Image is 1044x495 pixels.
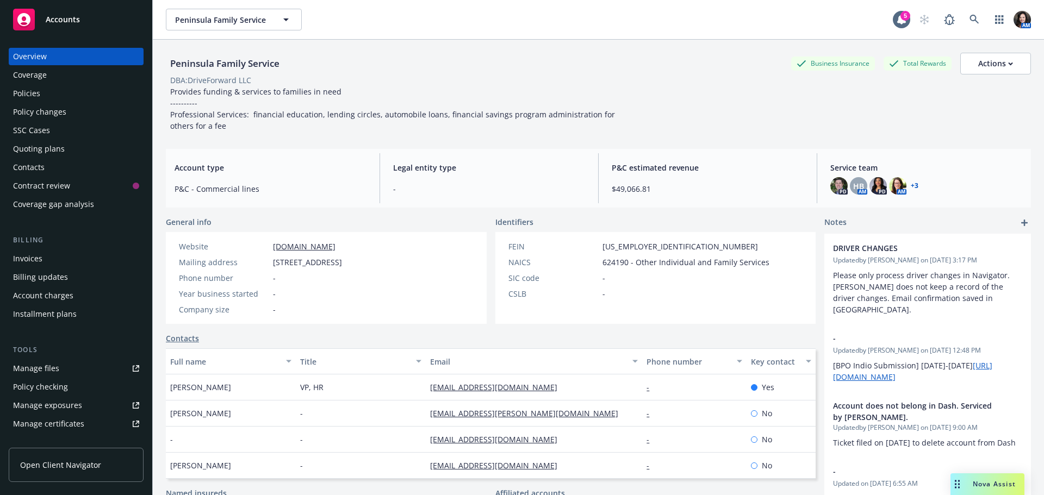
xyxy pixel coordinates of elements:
[13,397,82,414] div: Manage exposures
[13,85,40,102] div: Policies
[647,382,658,392] a: -
[824,234,1031,324] div: DRIVER CHANGESUpdatedby [PERSON_NAME] on [DATE] 3:17 PMPlease only process driver changes in Navi...
[853,180,864,192] span: HB
[166,333,199,344] a: Contacts
[13,287,73,304] div: Account charges
[13,66,47,84] div: Coverage
[430,434,566,444] a: [EMAIL_ADDRESS][DOMAIN_NAME]
[973,479,1016,488] span: Nova Assist
[393,162,585,173] span: Legal entity type
[179,256,269,268] div: Mailing address
[273,288,276,299] span: -
[913,9,935,30] a: Start snowing
[300,434,303,445] span: -
[9,4,144,35] a: Accounts
[179,288,269,299] div: Year business started
[393,183,585,195] span: -
[175,14,269,26] span: Peninsula Family Service
[20,459,101,471] span: Open Client Navigator
[9,360,144,377] a: Manage files
[647,356,730,367] div: Phone number
[13,122,50,139] div: SSC Cases
[9,268,144,286] a: Billing updates
[900,11,910,21] div: 5
[950,473,964,495] div: Drag to move
[833,242,994,254] span: DRIVER CHANGES
[166,216,212,228] span: General info
[300,381,324,393] span: VP, HR
[833,479,1022,488] span: Updated on [DATE] 6:55 AM
[175,162,366,173] span: Account type
[13,268,68,286] div: Billing updates
[13,177,70,195] div: Contract review
[960,53,1031,74] button: Actions
[833,466,994,477] span: -
[175,183,366,195] span: P&C - Commercial lines
[833,346,1022,355] span: Updated by [PERSON_NAME] on [DATE] 12:48 PM
[647,460,658,471] a: -
[170,434,173,445] span: -
[166,57,284,71] div: Peninsula Family Service
[884,57,952,70] div: Total Rewards
[170,408,231,419] span: [PERSON_NAME]
[508,272,598,284] div: SIC code
[179,241,269,252] div: Website
[9,287,144,304] a: Account charges
[300,460,303,471] span: -
[273,272,276,284] span: -
[824,324,1031,391] div: -Updatedby [PERSON_NAME] on [DATE] 12:48 PM[BPO Indio Submission] [DATE]-[DATE][URL][DOMAIN_NAME]
[13,196,94,213] div: Coverage gap analysis
[833,423,1022,433] span: Updated by [PERSON_NAME] on [DATE] 9:00 AM
[13,140,65,158] div: Quoting plans
[9,235,144,246] div: Billing
[830,162,1022,173] span: Service team
[9,305,144,323] a: Installment plans
[273,241,335,252] a: [DOMAIN_NAME]
[300,408,303,419] span: -
[430,356,626,367] div: Email
[791,57,875,70] div: Business Insurance
[9,344,144,355] div: Tools
[642,348,746,374] button: Phone number
[762,408,772,419] span: No
[9,378,144,396] a: Policy checking
[296,348,426,374] button: Title
[9,397,144,414] a: Manage exposures
[9,250,144,267] a: Invoices
[833,333,994,344] span: -
[13,434,68,451] div: Manage claims
[889,177,906,195] img: photo
[9,434,144,451] a: Manage claims
[989,9,1010,30] a: Switch app
[833,255,1022,265] span: Updated by [PERSON_NAME] on [DATE] 3:17 PM
[9,85,144,102] a: Policies
[978,53,1013,74] div: Actions
[830,177,848,195] img: photo
[939,9,960,30] a: Report a Bug
[166,348,296,374] button: Full name
[950,473,1024,495] button: Nova Assist
[508,241,598,252] div: FEIN
[430,408,627,418] a: [EMAIL_ADDRESS][PERSON_NAME][DOMAIN_NAME]
[9,122,144,139] a: SSC Cases
[612,183,804,195] span: $49,066.81
[13,378,68,396] div: Policy checking
[273,304,276,315] span: -
[508,288,598,299] div: CSLB
[170,74,251,86] div: DBA: DriveForward LLC
[179,272,269,284] div: Phone number
[747,348,816,374] button: Key contact
[13,360,59,377] div: Manage files
[46,15,80,24] span: Accounts
[612,162,804,173] span: P&C estimated revenue
[824,391,1031,457] div: Account does not belong in Dash. Serviced by [PERSON_NAME].Updatedby [PERSON_NAME] on [DATE] 9:00...
[9,140,144,158] a: Quoting plans
[833,360,1022,383] p: [BPO Indio Submission] [DATE]-[DATE]
[426,348,642,374] button: Email
[9,48,144,65] a: Overview
[170,356,279,367] div: Full name
[13,159,45,176] div: Contacts
[9,159,144,176] a: Contacts
[430,382,566,392] a: [EMAIL_ADDRESS][DOMAIN_NAME]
